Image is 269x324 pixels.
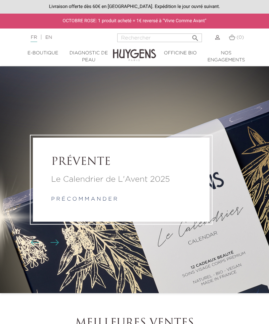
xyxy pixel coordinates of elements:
[203,50,249,64] a: Nos engagements
[51,174,191,186] a: Le Calendrier de L'Avent 2025
[66,50,112,64] a: Diagnostic de peau
[113,38,156,62] img: Huygens
[117,33,202,42] input: Rechercher
[236,35,244,40] span: (0)
[51,156,191,168] a: PRÉVENTE
[27,33,107,41] div: |
[189,32,201,40] button: 
[20,50,66,57] a: E-Boutique
[51,197,117,202] a: p r é c o m m a n d e r
[191,32,199,40] i: 
[33,238,55,248] div: Boutons du carrousel
[45,35,52,40] a: EN
[31,35,37,42] a: FR
[157,50,203,57] a: Officine Bio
